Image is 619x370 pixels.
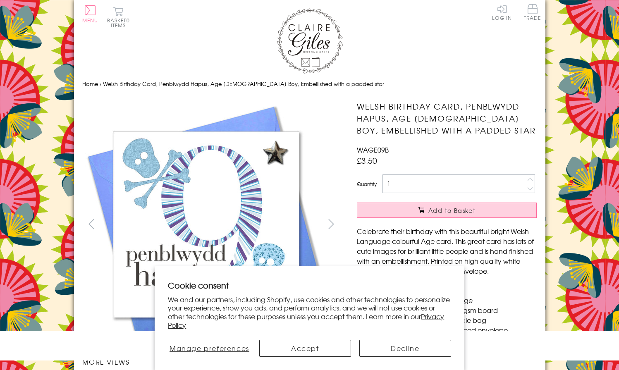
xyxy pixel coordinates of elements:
img: Welsh Birthday Card, Penblwydd Hapus, Age 9 Boy, Embellished with a padded star [82,100,330,349]
button: Accept [259,340,351,357]
span: Menu [82,17,98,24]
button: Basket0 items [107,7,130,28]
span: Manage preferences [170,343,249,353]
a: Trade [524,4,541,22]
span: 0 items [111,17,130,29]
img: Claire Giles Greetings Cards [277,8,343,74]
button: prev [82,215,101,233]
h1: Welsh Birthday Card, Penblwydd Hapus, Age [DEMOGRAPHIC_DATA] Boy, Embellished with a padded star [357,100,537,136]
span: › [100,80,101,88]
a: Privacy Policy [168,311,444,330]
nav: breadcrumbs [82,76,537,93]
p: Celebrate their birthday with this beautiful bright Welsh Language colourful Age card. This great... [357,226,537,276]
span: £3.50 [357,155,377,166]
span: Welsh Birthday Card, Penblwydd Hapus, Age [DEMOGRAPHIC_DATA] Boy, Embellished with a padded star [103,80,384,88]
a: Log In [492,4,512,20]
h3: More views [82,357,341,367]
label: Quantity [357,180,377,188]
button: Manage preferences [168,340,251,357]
h2: Cookie consent [168,279,451,291]
button: Decline [359,340,451,357]
span: Trade [524,4,541,20]
span: Add to Basket [428,206,476,215]
p: We and our partners, including Shopify, use cookies and other technologies to personalize your ex... [168,295,451,329]
span: WAGE09B [357,145,389,155]
button: next [322,215,340,233]
button: Add to Basket [357,203,537,218]
a: Home [82,80,98,88]
button: Menu [82,5,98,23]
